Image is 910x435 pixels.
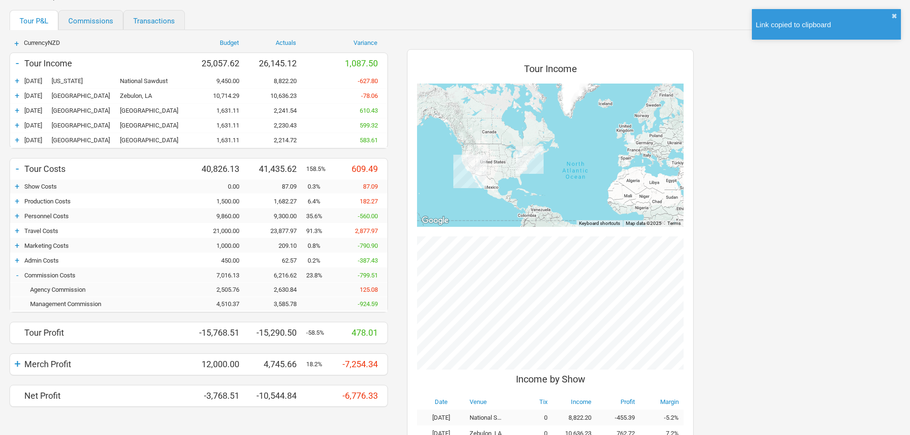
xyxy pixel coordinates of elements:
[24,77,120,85] div: New York
[249,122,306,129] div: 2,230.43
[123,10,185,30] a: Transactions
[249,242,306,249] div: 209.10
[24,212,192,220] div: Personnel Costs
[667,221,681,226] a: Terms
[58,10,123,30] a: Commissions
[355,227,378,234] span: 2,877.97
[276,39,296,46] a: Actuals
[24,300,192,308] div: Management Commission
[306,212,330,220] div: 35.6%
[306,329,330,336] div: -58.5%
[306,272,330,279] div: 23.8%
[192,227,249,234] div: 21,000.00
[361,92,378,99] span: -78.06
[10,181,24,191] div: +
[24,137,42,144] span: [DATE]
[10,120,24,130] div: +
[509,410,553,425] td: 0
[352,328,378,338] span: 478.01
[756,21,891,28] div: Link copied to clipboard
[192,183,249,190] div: 0.00
[358,77,378,85] span: -627.80
[192,391,249,401] div: -3,768.51
[24,272,192,279] div: Commission Costs
[10,91,24,100] div: +
[10,226,24,235] div: +
[579,220,620,227] button: Keyboard shortcuts
[192,107,249,114] div: 1,631.11
[306,183,330,190] div: 0.3%
[306,361,330,368] div: 18.2%
[453,155,487,188] div: Los Angeles, California (10,636.23)
[10,10,58,30] a: Tour P&L
[24,107,42,114] span: [DATE]
[358,212,378,220] span: -560.00
[417,410,465,425] td: [DATE]
[24,183,192,190] div: Show Costs
[360,198,378,205] span: 182.27
[343,391,378,401] span: -6,776.33
[120,122,192,129] div: St Pancras Old Church
[192,242,249,249] div: 1,000.00
[640,394,684,410] th: Margin
[10,357,24,371] div: +
[516,146,544,174] div: New York (8,822.20)
[249,391,306,401] div: -10,544.84
[465,394,509,410] th: Venue
[10,106,24,115] div: +
[306,257,330,264] div: 0.2%
[249,328,306,338] div: -15,290.50
[358,242,378,249] span: -790.90
[306,165,330,172] div: 158.5%
[24,58,192,68] div: Tour Income
[120,77,192,85] div: National Sawdust
[192,58,249,68] div: 25,057.62
[10,76,24,85] div: +
[596,394,640,410] th: Profit
[192,272,249,279] div: 7,016.13
[192,212,249,220] div: 9,860.00
[192,92,249,99] div: 10,714.29
[417,394,465,410] th: Date
[353,39,377,46] a: Variance
[306,227,330,234] div: 91.3%
[10,211,24,221] div: +
[249,257,306,264] div: 62.57
[345,58,378,68] span: 1,087.50
[249,107,306,114] div: 2,241.54
[360,137,378,144] span: 583.61
[192,164,249,174] div: 40,826.13
[249,212,306,220] div: 9,300.00
[627,136,634,142] div: London, England (2,214.72)
[363,183,378,190] span: 87.09
[249,164,306,174] div: 41,435.62
[192,257,249,264] div: 450.00
[192,137,249,144] div: 1,631.11
[24,122,42,129] span: [DATE]
[24,286,192,293] div: Agency Commission
[249,300,306,308] div: 3,585.78
[120,107,192,114] div: St Pancras Old Church
[24,242,192,249] div: Marketing Costs
[343,359,378,369] span: -7,254.34
[192,122,249,129] div: 1,631.11
[24,137,120,144] div: London
[24,164,192,174] div: Tour Costs
[640,410,684,425] td: -5.2%
[552,394,596,410] th: Income
[24,107,120,114] div: London
[10,162,24,175] div: -
[627,135,634,143] div: London, England (2,230.43)
[24,77,42,85] span: [DATE]
[891,13,897,20] button: close
[417,370,684,394] div: Income by Show
[249,77,306,85] div: 8,822.20
[24,227,192,234] div: Travel Costs
[192,328,249,338] div: -15,768.51
[509,394,553,410] th: Tix
[24,92,120,99] div: Los Angeles
[24,257,192,264] div: Admin Costs
[358,272,378,279] span: -799.51
[10,241,24,250] div: +
[249,286,306,293] div: 2,630.84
